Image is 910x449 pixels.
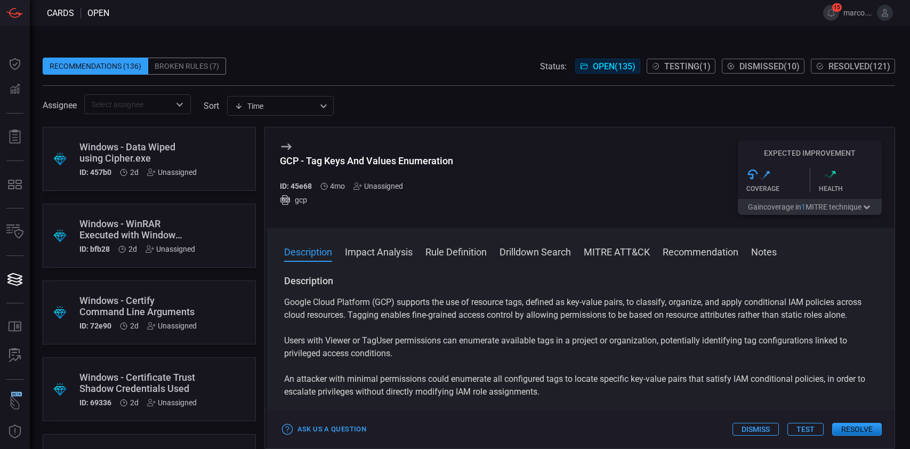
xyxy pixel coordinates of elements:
button: Resolve [832,423,882,436]
span: Status: [540,61,567,71]
button: Notes [751,245,777,258]
button: ALERT ANALYSIS [2,343,28,368]
span: Dismissed ( 10 ) [739,61,800,71]
span: Sep 02, 2025 8:34 AM [130,168,139,177]
button: Test [787,423,824,436]
h5: ID: 45e68 [280,182,312,190]
button: Ask Us a Question [280,421,369,438]
div: Health [819,185,882,193]
span: Open ( 135 ) [593,61,635,71]
p: Google Cloud Platform (GCP) supports the use of resource tags, defined as key-value pairs, to cla... [284,296,877,322]
span: 15 [832,3,842,12]
button: Recommendation [663,245,738,258]
div: Broken Rules (7) [148,58,226,75]
span: marco.[PERSON_NAME] [843,9,873,17]
div: Windows - Certificate Trust Shadow Credentials Used [79,372,197,394]
button: Testing(1) [647,59,715,74]
h5: ID: 69336 [79,398,111,407]
button: MITRE ATT&CK [584,245,650,258]
button: MITRE - Detection Posture [2,172,28,197]
span: 1 [801,203,806,211]
button: Drilldown Search [500,245,571,258]
h3: Description [284,275,877,287]
h5: ID: 457b0 [79,168,111,177]
span: Resolved ( 121 ) [828,61,890,71]
div: Recommendations (136) [43,58,148,75]
div: Unassigned [147,322,197,330]
button: Rule Catalog [2,314,28,340]
label: sort [204,101,219,111]
div: Unassigned [353,182,403,190]
button: Description [284,245,332,258]
h5: ID: bfb28 [79,245,110,253]
button: Impact Analysis [345,245,413,258]
button: 15 [823,5,839,21]
span: Sep 02, 2025 8:34 AM [130,398,139,407]
button: Rule Definition [425,245,487,258]
span: Testing ( 1 ) [664,61,711,71]
span: Sep 02, 2025 8:34 AM [130,322,139,330]
div: Windows - Data Wiped using Cipher.exe [79,141,197,164]
button: Wingman [2,390,28,416]
span: open [87,8,109,18]
button: Threat Intelligence [2,419,28,445]
div: Windows - Certify Command Line Arguments [79,295,197,317]
span: Sep 02, 2025 8:34 AM [128,245,137,253]
button: Dismissed(10) [722,59,804,74]
h5: ID: 72e90 [79,322,111,330]
button: Resolved(121) [811,59,895,74]
div: Unassigned [147,398,197,407]
button: Open(135) [575,59,640,74]
span: Assignee [43,100,77,110]
span: May 14, 2025 3:24 AM [330,182,345,190]
div: Unassigned [147,168,197,177]
div: GCP - Tag Keys And Values Enumeration [280,155,453,166]
button: Reports [2,124,28,150]
div: Coverage [746,185,810,193]
div: Unassigned [146,245,195,253]
button: Cards [2,267,28,292]
span: Cards [47,8,74,18]
button: Dashboard [2,51,28,77]
p: An attacker with minimal permissions could enumerate all configured tags to locate specific key-v... [284,373,877,398]
button: Gaincoverage in1MITRE technique [738,199,882,215]
div: Time [235,101,317,111]
div: gcp [280,195,453,205]
button: Dismiss [732,423,779,436]
button: Detections [2,77,28,102]
input: Select assignee [87,98,170,111]
button: Open [172,97,187,112]
h5: Expected Improvement [738,149,882,157]
button: Inventory [2,219,28,245]
div: Windows - WinRAR Executed with Window Suppression Flag [79,218,195,240]
p: Users with Viewer or TagUser permissions can enumerate available tags in a project or organizatio... [284,334,877,360]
